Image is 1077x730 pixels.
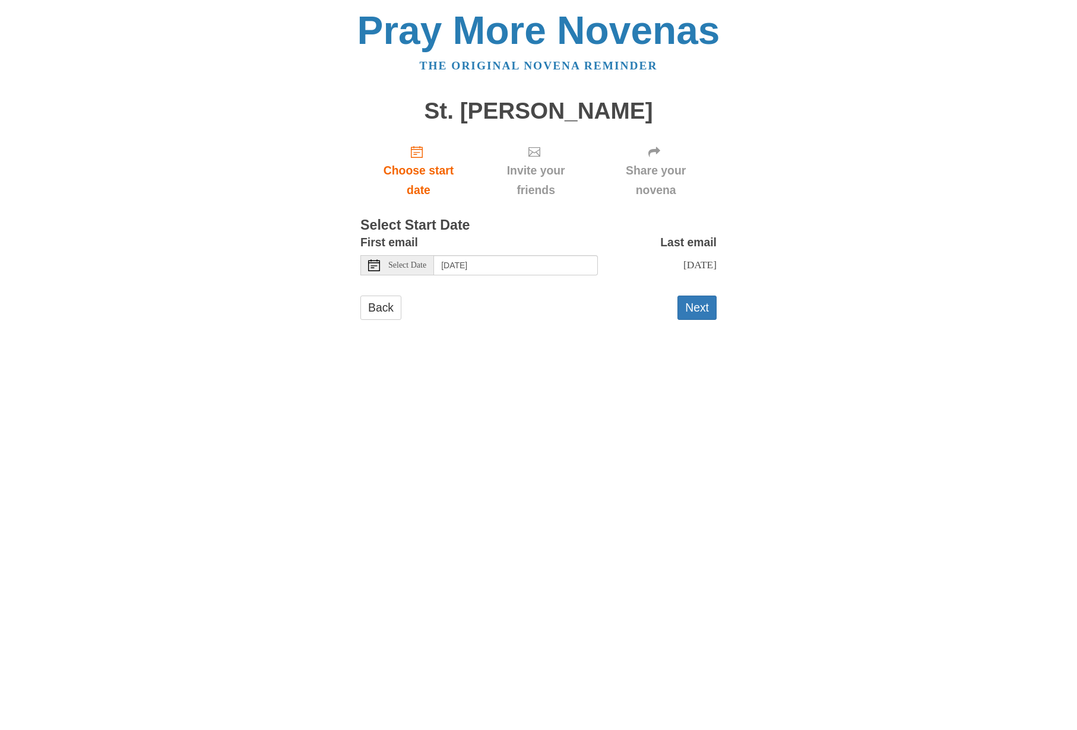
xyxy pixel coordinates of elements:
[477,135,595,206] div: Click "Next" to confirm your start date first.
[360,135,477,206] a: Choose start date
[360,296,401,320] a: Back
[357,8,720,52] a: Pray More Novenas
[660,233,717,252] label: Last email
[489,161,583,200] span: Invite your friends
[607,161,705,200] span: Share your novena
[372,161,465,200] span: Choose start date
[420,59,658,72] a: The original novena reminder
[683,259,717,271] span: [DATE]
[677,296,717,320] button: Next
[388,261,426,269] span: Select Date
[360,233,418,252] label: First email
[360,218,717,233] h3: Select Start Date
[595,135,717,206] div: Click "Next" to confirm your start date first.
[360,99,717,124] h1: St. [PERSON_NAME]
